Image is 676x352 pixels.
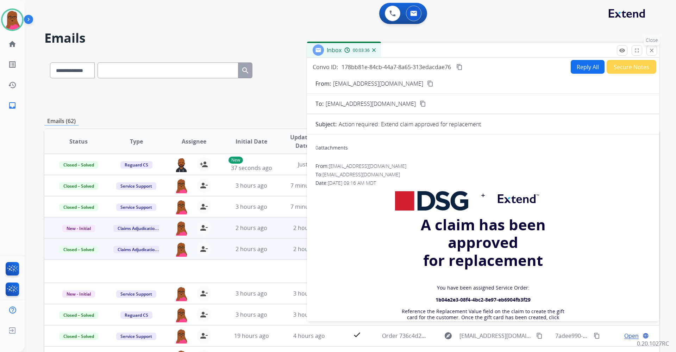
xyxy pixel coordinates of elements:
mat-icon: history [8,81,17,89]
span: Closed – Solved [59,311,98,319]
mat-icon: content_copy [456,64,463,70]
p: From: [315,79,331,88]
img: agent-avatar [174,178,188,193]
span: Initial Date [236,137,267,146]
span: 178bb81e-84cb-44a7-8a65-313edacdae76 [342,63,451,71]
span: Service Support [116,290,156,298]
mat-icon: explore [444,332,452,340]
button: Close [646,45,657,56]
p: Action required: Extend claim approved for replacement [339,120,481,128]
strong: 1b04a2e3-08f4-4bc2-8e97-eb6904fb3f29 [436,296,531,303]
button: Reply All [571,60,605,74]
span: 3 hours ago [236,290,267,297]
div: Date: [315,180,651,187]
span: Assignee [182,137,206,146]
span: Closed – Solved [59,246,98,253]
span: Closed – Solved [59,204,98,211]
span: Claims Adjudication [113,246,162,253]
mat-icon: person_remove [200,202,208,211]
mat-icon: person_remove [200,245,208,253]
span: 0 [315,144,318,151]
span: 3 hours ago [236,203,267,211]
span: Closed – Solved [59,161,98,169]
span: Service Support [116,333,156,340]
img: agent-avatar [174,329,188,344]
span: 37 seconds ago [231,164,272,172]
span: 00:03:36 [353,48,370,53]
p: Emails (62) [44,117,79,126]
p: Reference the Replacement Value field on the claim to create the gift card for the customer. Once... [399,309,568,326]
p: [EMAIL_ADDRESS][DOMAIN_NAME] [333,79,423,88]
span: 2 hours ago [293,224,325,232]
mat-icon: remove_red_eye [619,47,625,54]
mat-icon: person_remove [200,332,208,340]
mat-icon: person_remove [200,310,208,319]
span: Claims Adjudication [113,225,162,232]
img: agent-avatar [174,286,188,301]
span: Updated Date [286,133,318,150]
span: 19 hours ago [234,332,269,340]
img: avatar [2,10,22,30]
button: Secure Notes [607,60,656,74]
img: DSG logo [395,191,468,211]
mat-icon: person_add [200,160,208,169]
span: Just now [298,160,320,168]
h2: Emails [44,31,659,45]
span: [EMAIL_ADDRESS][DOMAIN_NAME] [323,171,400,178]
span: Open [624,332,639,340]
mat-icon: list_alt [8,60,17,69]
img: agent-avatar [174,242,188,257]
span: New - Initial [62,225,95,232]
span: Closed – Solved [59,182,98,190]
mat-icon: content_copy [427,80,433,87]
span: 3 hours ago [236,182,267,189]
mat-icon: fullscreen [634,47,640,54]
span: 7 minutes ago [290,203,328,211]
span: Order 736c4d26-6d2a-4d5d-a93a-e625912e918d [382,332,509,340]
div: To: [315,171,651,178]
span: 4 hours ago [293,332,325,340]
span: Inbox [327,46,342,54]
span: 3 hours ago [293,290,325,297]
mat-icon: search [241,66,250,75]
mat-icon: close [649,47,655,54]
span: [EMAIL_ADDRESS][DOMAIN_NAME] [326,99,416,108]
span: [EMAIL_ADDRESS][DOMAIN_NAME] [329,163,406,169]
span: 7adee990-4ed1-4810-bb07-5ce2be8a70e3 [555,332,665,340]
span: 3 hours ago [236,311,267,318]
span: Type [130,137,143,146]
p: You have been assigned Service Order: [399,285,568,291]
mat-icon: content_copy [536,333,543,339]
span: Service Support [116,204,156,211]
span: Service Support [116,182,156,190]
span: [EMAIL_ADDRESS][DOMAIN_NAME] [459,332,532,340]
p: Close [644,35,660,45]
mat-icon: home [8,40,17,48]
span: 2 hours ago [236,245,267,253]
p: 0.20.1027RC [637,339,669,348]
img: Extend%E2%84%A2_color%20%281%29.png [498,194,539,203]
mat-icon: person_remove [200,181,208,190]
span: 2 hours ago [236,224,267,232]
div: attachments [315,144,348,151]
mat-icon: content_copy [594,333,600,339]
span: 7 minutes ago [290,182,328,189]
strong: A claim has been approved for replacement [421,214,546,270]
mat-icon: content_copy [420,101,426,107]
p: New [229,157,243,164]
img: agent-avatar [174,221,188,236]
mat-icon: check [353,330,361,339]
img: agent-avatar [174,308,188,322]
span: [DATE] 09:16 AM MDT [328,180,376,186]
mat-icon: person_remove [200,224,208,232]
mat-icon: inbox [8,101,17,110]
span: New - Initial [62,290,95,298]
span: Reguard CS [120,311,152,319]
span: Reguard CS [120,161,152,169]
span: Status [69,137,88,146]
div: From: [315,163,651,170]
p: Convo ID: [313,63,338,71]
p: To: [315,99,324,108]
img: plus_1.png [481,188,485,202]
img: agent-avatar [174,157,188,172]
